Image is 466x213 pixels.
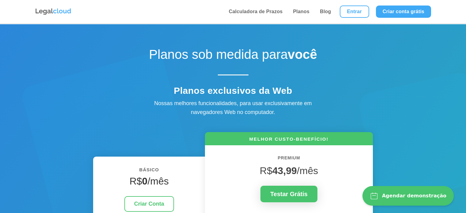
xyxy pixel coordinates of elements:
h4: R$ /mês [102,175,196,190]
h6: BÁSICO [102,166,196,177]
strong: 43,99 [272,165,297,176]
strong: 0 [142,176,148,187]
h6: MELHOR CUSTO-BENEFÍCIO! [205,136,373,145]
img: Logo da Legalcloud [35,8,72,16]
div: Nossas melhores funcionalidades, para usar exclusivamente em navegadores Web no computador. [141,99,325,117]
h1: Planos sob medida para [126,47,340,65]
a: Entrar [340,6,369,18]
a: Testar Grátis [260,186,317,202]
a: Criar Conta [124,196,174,212]
strong: você [288,47,317,62]
h4: Planos exclusivos da Web [126,85,340,99]
a: Criar conta grátis [376,6,431,18]
h6: PREMIUM [214,154,364,165]
span: R$ /mês [260,165,318,176]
